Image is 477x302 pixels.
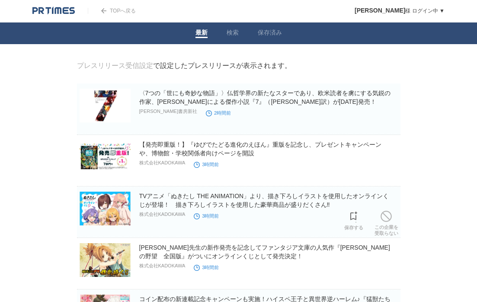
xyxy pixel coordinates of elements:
[139,211,186,218] p: 株式会社KADOKAWA
[139,160,186,166] p: 株式会社KADOKAWA
[227,29,239,38] a: 検索
[88,8,136,14] a: TOPへ戻る
[80,89,131,122] img: 〈7つの「世にも奇妙な物語」〉仏哲学界の新たなスターであり、欧米読者を虜にする気鋭の作家、トリスタン・ガルシアによる傑作小説『7』（高橋啓訳）が8月19日発売！
[194,265,219,270] time: 3時間前
[80,243,131,277] img: 春日みかげ先生の新作発売を記念してファンタジア文庫の人気作『織田信奈の野望 全国版』がついにオンラインくじとして発売決定！
[80,140,131,174] img: 【発売即重版！】『ゆびでたどる進化のえほん』重版を記念し、プレゼントキャンペーンや、博物館・学校関係者向けページを開設
[194,162,219,167] time: 3時間前
[258,29,282,38] a: 保存済み
[80,192,131,225] img: TVアニメ「ぬきたし THE ANIMATION」より、描き下ろしイラストを使用したオンラインくじが登場！ 描き下ろしイラストを使用した豪華商品が盛りだくさん‼
[139,263,186,269] p: 株式会社KADOKAWA
[195,29,208,38] a: 最新
[139,244,390,260] a: [PERSON_NAME]先生の新作発売を記念してファンタジア文庫の人気作『[PERSON_NAME]の野望 全国版』がついにオンラインくじとして発売決定！
[344,209,363,231] a: 保存する
[194,213,219,218] time: 3時間前
[77,61,291,71] div: で設定したプレスリリースが表示されます。
[32,6,75,15] img: logo.png
[101,8,106,13] img: arrow.png
[355,7,405,14] span: [PERSON_NAME]
[139,108,197,115] p: [PERSON_NAME]書房新社
[206,110,231,116] time: 2時間前
[77,62,153,69] a: プレスリリース受信設定
[375,209,398,236] a: この企業を受取らない
[139,90,391,105] a: 〈7つの「世にも奇妙な物語」〉仏哲学界の新たなスターであり、欧米読者を虜にする気鋭の作家、[PERSON_NAME]による傑作小説『7』（[PERSON_NAME]訳）が[DATE]発売！
[139,193,389,208] a: TVアニメ「ぬきたし THE ANIMATION」より、描き下ろしイラストを使用したオンラインくじが登場！ 描き下ろしイラストを使用した豪華商品が盛りだくさん‼
[139,141,381,157] a: 【発売即重版！】『ゆびでたどる進化のえほん』重版を記念し、プレゼントキャンペーンや、博物館・学校関係者向けページを開設
[355,8,445,14] a: [PERSON_NAME]様 ログイン中 ▼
